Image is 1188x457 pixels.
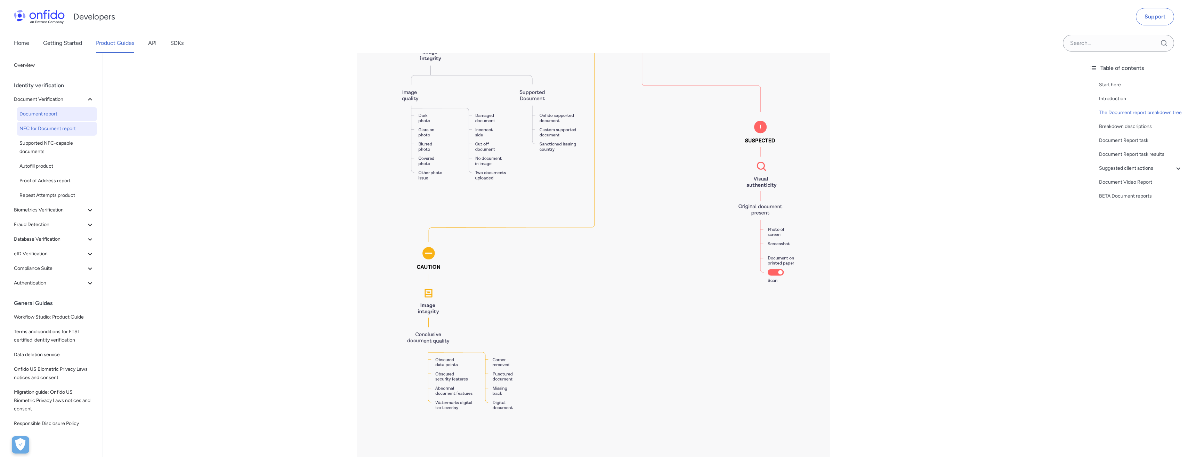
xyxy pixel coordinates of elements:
[14,296,100,310] div: General Guides
[11,362,97,385] a: Onfido US Biometric Privacy Laws notices and consent
[14,250,86,258] span: eID Verification
[11,262,97,275] button: Compliance Suite
[12,436,29,454] div: Cookie Preferences
[11,218,97,232] button: Fraud Detection
[14,206,86,214] span: Biometrics Verification
[1099,122,1182,131] a: Breakdown descriptions
[11,348,97,362] a: Data deletion service
[11,93,97,106] button: Document Verification
[11,310,97,324] a: Workflow Studio: Product Guide
[148,33,156,53] a: API
[43,33,82,53] a: Getting Started
[73,11,115,22] h1: Developers
[11,276,97,290] button: Authentication
[17,174,97,188] a: Proof of Address report
[1063,35,1174,51] input: Onfido search input field
[17,107,97,121] a: Document report
[1089,64,1182,72] div: Table of contents
[19,191,94,200] span: Repeat Attempts product
[19,125,94,133] span: NFC for Document report
[17,159,97,173] a: Autofill product
[14,79,100,93] div: Identity verification
[1099,164,1182,173] a: Suggested client actions
[11,385,97,416] a: Migration guide: Onfido US Biometric Privacy Laws notices and consent
[11,58,97,72] a: Overview
[14,33,29,53] a: Home
[17,122,97,136] a: NFC for Document report
[14,235,86,243] span: Database Verification
[14,365,94,382] span: Onfido US Biometric Privacy Laws notices and consent
[14,10,65,24] img: Onfido Logo
[14,61,94,70] span: Overview
[96,33,134,53] a: Product Guides
[1099,192,1182,200] a: BETA Document reports
[11,417,97,431] a: Responsible Disclosure Policy
[14,95,86,104] span: Document Verification
[14,351,94,359] span: Data deletion service
[14,264,86,273] span: Compliance Suite
[19,162,94,170] span: Autofill product
[14,419,94,428] span: Responsible Disclosure Policy
[1099,150,1182,159] a: Document Report task results
[12,436,29,454] button: Open Preferences
[17,189,97,202] a: Repeat Attempts product
[170,33,184,53] a: SDKs
[11,325,97,347] a: Terms and conditions for ETSI certified identity verification
[1099,136,1182,145] a: Document Report task
[1099,109,1182,117] a: The Document report breakdown tree
[17,136,97,159] a: Supported NFC-capable documents
[14,328,94,344] span: Terms and conditions for ETSI certified identity verification
[14,313,94,321] span: Workflow Studio: Product Guide
[11,232,97,246] button: Database Verification
[14,221,86,229] span: Fraud Detection
[1099,95,1182,103] a: Introduction
[14,388,94,413] span: Migration guide: Onfido US Biometric Privacy Laws notices and consent
[19,177,94,185] span: Proof of Address report
[11,203,97,217] button: Biometrics Verification
[14,279,86,287] span: Authentication
[1099,178,1182,186] a: Document Video Report
[19,110,94,118] span: Document report
[19,139,94,156] span: Supported NFC-capable documents
[1136,8,1174,25] a: Support
[11,247,97,261] button: eID Verification
[1099,81,1182,89] a: Start here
